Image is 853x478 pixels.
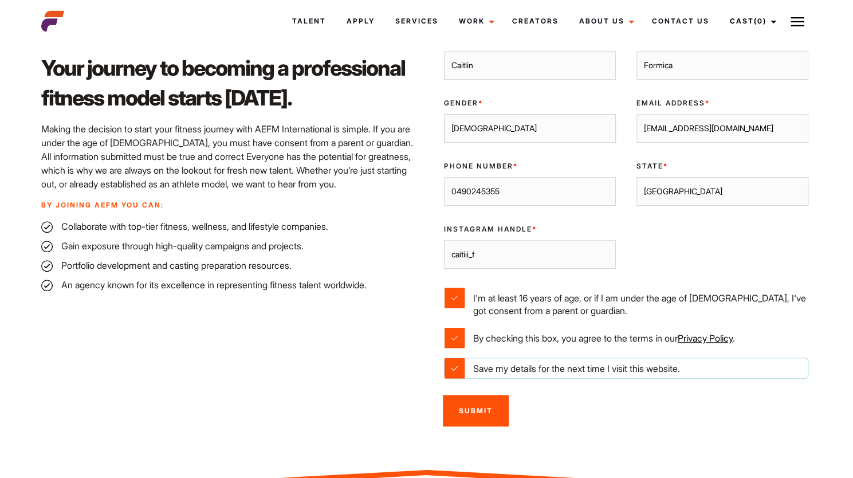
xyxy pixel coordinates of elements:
input: Save my details for the next time I visit this website. [445,358,465,378]
a: Contact Us [641,6,719,37]
input: I'm at least 16 years of age, or if I am under the age of [DEMOGRAPHIC_DATA], I've got consent fr... [445,288,465,308]
label: Save my details for the next time I visit this website. [445,358,808,378]
li: An agency known for its excellence in representing fitness talent worldwide. [41,278,420,292]
a: Cast(0) [719,6,783,37]
label: Phone Number [444,161,616,171]
a: Work [448,6,501,37]
label: State [636,161,808,171]
li: Gain exposure through high-quality campaigns and projects. [41,239,420,253]
label: Gender [444,98,616,108]
a: Privacy Policy [678,332,733,344]
p: Making the decision to start your fitness journey with AEFM International is simple. If you are u... [41,122,420,191]
label: Email Address [636,98,808,108]
a: Services [384,6,448,37]
p: By joining AEFM you can: [41,200,420,210]
a: Talent [281,6,336,37]
input: By checking this box, you agree to the terms in ourPrivacy Policy. [445,328,465,348]
img: cropped-aefm-brand-fav-22-square.png [41,10,64,33]
label: By checking this box, you agree to the terms in our . [445,328,808,348]
label: I'm at least 16 years of age, or if I am under the age of [DEMOGRAPHIC_DATA], I've got consent fr... [445,288,808,317]
a: Apply [336,6,384,37]
a: Creators [501,6,568,37]
span: (0) [753,17,766,25]
input: Submit [443,395,509,426]
h2: Your journey to becoming a professional fitness model starts [DATE]. [41,53,420,113]
li: Collaborate with top-tier fitness, wellness, and lifestyle companies. [41,220,420,233]
li: Portfolio development and casting preparation resources. [41,258,420,272]
label: Instagram Handle [444,224,616,234]
a: About Us [568,6,641,37]
img: Burger icon [791,15,804,29]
